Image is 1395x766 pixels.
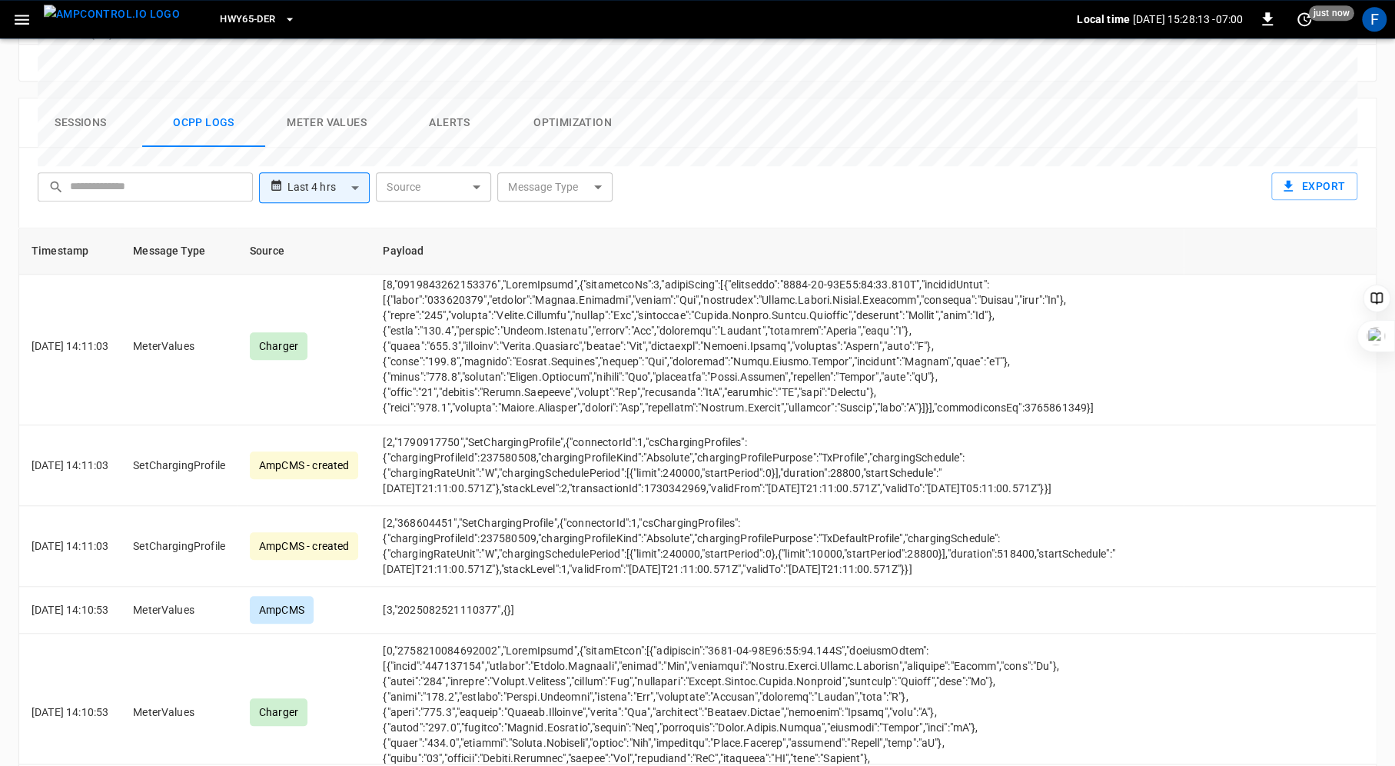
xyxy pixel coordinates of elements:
[220,11,275,28] span: HWY65-DER
[388,98,511,148] button: Alerts
[32,602,108,618] p: [DATE] 14:10:53
[1133,12,1243,27] p: [DATE] 15:28:13 -07:00
[121,228,237,275] th: Message Type
[121,587,237,634] td: MeterValues
[511,98,634,148] button: Optimization
[250,596,314,624] div: AmpCMS
[121,425,237,506] td: SetChargingProfile
[19,228,121,275] th: Timestamp
[121,506,237,587] td: SetChargingProfile
[1271,172,1357,201] button: Export
[287,173,370,202] div: Last 4 hrs
[370,506,1183,587] td: [2,"368604451","SetChargingProfile",{"connectorId":1,"csChargingProfiles":{"chargingProfileId":23...
[237,228,370,275] th: Source
[1292,7,1317,32] button: set refresh interval
[370,587,1183,634] td: [3,"2025082521110377",{}]
[32,538,108,554] p: [DATE] 14:11:03
[214,5,301,35] button: HWY65-DER
[265,98,388,148] button: Meter Values
[1077,12,1130,27] p: Local time
[250,532,358,560] div: AmpCMS - created
[32,704,108,720] p: [DATE] 14:10:53
[370,228,1183,275] th: Payload
[1362,7,1387,32] div: profile-icon
[19,98,142,148] button: Sessions
[370,425,1183,506] td: [2,"1790917750","SetChargingProfile",{"connectorId":1,"csChargingProfiles":{"chargingProfileId":2...
[32,338,108,354] p: [DATE] 14:11:03
[32,458,108,473] p: [DATE] 14:11:03
[1309,5,1354,21] span: just now
[250,451,358,479] div: AmpCMS - created
[44,5,180,24] img: ampcontrol.io logo
[250,698,307,726] div: Charger
[142,98,265,148] button: Ocpp logs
